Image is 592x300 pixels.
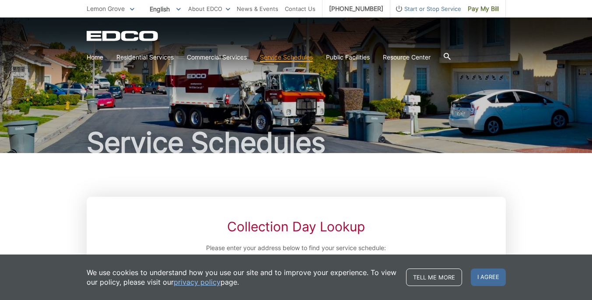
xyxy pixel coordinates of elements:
[158,243,434,253] p: Please enter your address below to find your service schedule:
[87,52,103,62] a: Home
[188,4,230,14] a: About EDCO
[174,277,221,287] a: privacy policy
[383,52,431,62] a: Resource Center
[187,52,247,62] a: Commercial Services
[87,31,159,41] a: EDCD logo. Return to the homepage.
[237,4,278,14] a: News & Events
[468,4,499,14] span: Pay My Bill
[406,269,462,286] a: Tell me more
[471,269,506,286] span: I agree
[87,268,397,287] p: We use cookies to understand how you use our site and to improve your experience. To view our pol...
[143,2,187,16] span: English
[158,219,434,234] h2: Collection Day Lookup
[87,129,506,157] h1: Service Schedules
[116,52,174,62] a: Residential Services
[326,52,370,62] a: Public Facilities
[87,5,125,12] span: Lemon Grove
[285,4,315,14] a: Contact Us
[260,52,313,62] a: Service Schedules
